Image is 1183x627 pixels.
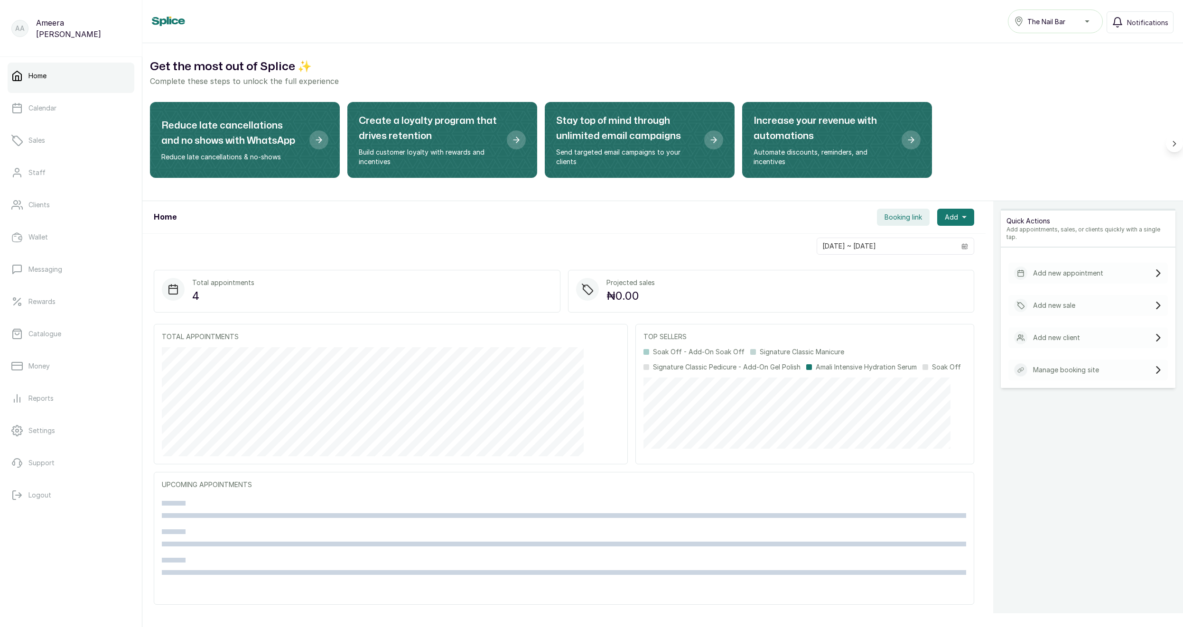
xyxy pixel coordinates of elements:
p: Automate discounts, reminders, and incentives [754,148,894,166]
a: Settings [8,417,134,444]
p: Logout [28,490,51,500]
p: Add appointments, sales, or clients quickly with a single tap. [1006,226,1170,241]
div: Reduce late cancellations and no shows with WhatsApp [150,102,340,178]
a: Reports [8,385,134,412]
span: The Nail Bar [1027,17,1065,27]
svg: calendar [961,243,968,249]
p: Clients [28,200,50,210]
p: Soak Off [932,362,961,372]
span: Add [945,212,958,222]
button: Add [937,209,974,226]
a: Wallet [8,224,134,250]
h2: Get the most out of Splice ✨ [150,58,1175,75]
p: Sales [28,136,45,145]
h1: Home [154,212,177,223]
p: Add new appointment [1033,268,1103,278]
p: Send targeted email campaigns to your clients [556,148,697,166]
button: Logout [8,482,134,508]
p: Add new sale [1033,301,1075,310]
h2: Create a loyalty program that drives retention [359,113,499,144]
p: Soak Off - Add-On Soak Off [653,347,745,357]
span: Notifications [1127,18,1168,28]
p: Money [28,361,50,371]
p: Total appointments [192,278,254,287]
div: Stay top of mind through unlimited email campaigns [545,102,735,178]
p: Catalogue [28,329,61,339]
p: Rewards [28,297,56,306]
p: Amali Intensive Hydration Serum [816,362,917,372]
p: Support [28,458,55,468]
a: Sales [8,127,134,154]
a: Staff [8,159,134,186]
a: Home [8,63,134,89]
a: Rewards [8,288,134,315]
h2: Increase your revenue with automations [754,113,894,144]
a: Catalogue [8,321,134,347]
p: Reports [28,394,54,403]
p: Signature Classic Manicure [760,347,844,357]
h2: Stay top of mind through unlimited email campaigns [556,113,697,144]
button: Notifications [1107,11,1174,33]
p: Reduce late cancellations & no-shows [161,152,302,162]
p: Messaging [28,265,62,274]
button: Booking link [877,209,930,226]
p: Projected sales [606,278,655,287]
p: Build customer loyalty with rewards and incentives [359,148,499,166]
a: Messaging [8,256,134,283]
p: Signature Classic Pedicure - Add-On Gel Polish [653,362,801,372]
p: TOTAL APPOINTMENTS [162,332,620,341]
h2: Reduce late cancellations and no shows with WhatsApp [161,118,302,148]
p: Settings [28,426,55,435]
a: Calendar [8,95,134,121]
button: The Nail Bar [1008,9,1103,33]
p: ₦0.00 [606,287,655,304]
p: Calendar [28,103,56,113]
p: AA [15,24,25,33]
p: Wallet [28,232,48,242]
p: 4 [192,287,254,304]
button: Scroll right [1166,135,1183,152]
p: Staff [28,168,46,177]
p: Home [28,71,47,81]
p: Add new client [1033,333,1080,342]
p: UPCOMING APPOINTMENTS [162,480,966,489]
p: TOP SELLERS [643,332,966,341]
a: Money [8,353,134,379]
p: Complete these steps to unlock the full experience [150,75,1175,87]
p: Quick Actions [1006,216,1170,226]
div: Increase your revenue with automations [742,102,932,178]
a: Support [8,450,134,476]
p: Ameera [PERSON_NAME] [36,17,130,40]
input: Select date [817,238,956,254]
a: Clients [8,192,134,218]
div: Create a loyalty program that drives retention [347,102,537,178]
span: Booking link [885,212,922,222]
p: Manage booking site [1033,365,1099,375]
